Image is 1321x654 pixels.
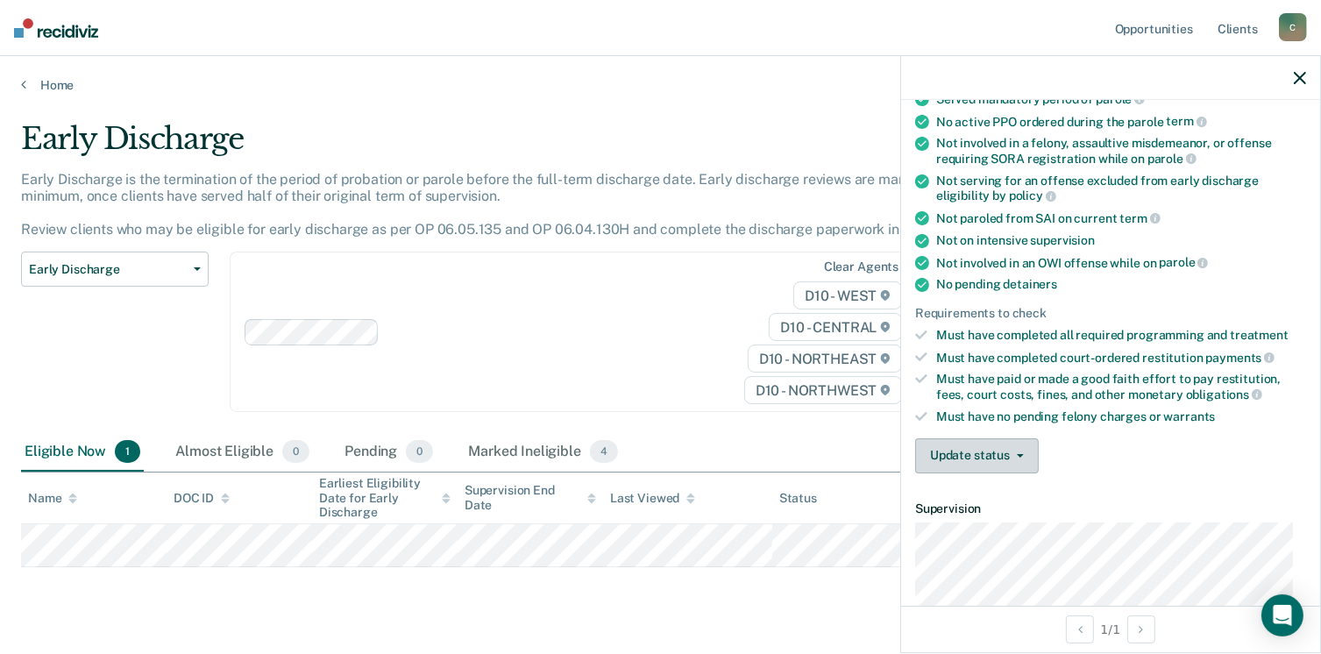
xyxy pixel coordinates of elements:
[1096,92,1145,106] span: parole
[1120,211,1161,225] span: term
[1261,594,1303,636] div: Open Intercom Messenger
[174,491,230,506] div: DOC ID
[936,210,1306,226] div: Not paroled from SAI on current
[21,171,963,238] p: Early Discharge is the termination of the period of probation or parole before the full-term disc...
[1166,114,1206,128] span: term
[1279,13,1307,41] div: C
[1186,387,1262,402] span: obligations
[115,440,140,463] span: 1
[1127,615,1155,643] button: Next Opportunity
[915,306,1306,321] div: Requirements to check
[936,372,1306,402] div: Must have paid or made a good faith effort to pay restitution, fees, court costs, fines, and othe...
[936,328,1306,343] div: Must have completed all required programming and
[744,376,902,404] span: D10 - NORTHWEST
[1003,277,1057,291] span: detainers
[21,77,1300,93] a: Home
[14,18,98,38] img: Recidiviz
[936,174,1306,203] div: Not serving for an offense excluded from early discharge eligibility by
[465,433,621,472] div: Marked Ineligible
[936,136,1306,166] div: Not involved in a felony, assaultive misdemeanor, or offense requiring SORA registration while on
[319,476,451,520] div: Earliest Eligibility Date for Early Discharge
[936,233,1306,248] div: Not on intensive
[341,433,437,472] div: Pending
[936,277,1306,292] div: No pending
[936,114,1306,130] div: No active PPO ordered during the parole
[936,350,1306,366] div: Must have completed court-ordered restitution
[29,262,187,277] span: Early Discharge
[769,313,902,341] span: D10 - CENTRAL
[936,255,1306,271] div: Not involved in an OWI offense while on
[465,483,596,513] div: Supervision End Date
[610,491,695,506] div: Last Viewed
[21,121,1012,171] div: Early Discharge
[915,501,1306,516] dt: Supervision
[1159,255,1208,269] span: parole
[779,491,817,506] div: Status
[936,409,1306,424] div: Must have no pending felony charges or
[28,491,77,506] div: Name
[915,438,1039,473] button: Update status
[1164,409,1216,423] span: warrants
[1206,351,1275,365] span: payments
[406,440,433,463] span: 0
[1230,328,1289,342] span: treatment
[1066,615,1094,643] button: Previous Opportunity
[590,440,618,463] span: 4
[1009,188,1056,203] span: policy
[1031,233,1095,247] span: supervision
[793,281,902,309] span: D10 - WEST
[901,606,1320,652] div: 1 / 1
[824,259,898,274] div: Clear agents
[172,433,313,472] div: Almost Eligible
[1147,152,1197,166] span: parole
[21,433,144,472] div: Eligible Now
[748,345,902,373] span: D10 - NORTHEAST
[282,440,309,463] span: 0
